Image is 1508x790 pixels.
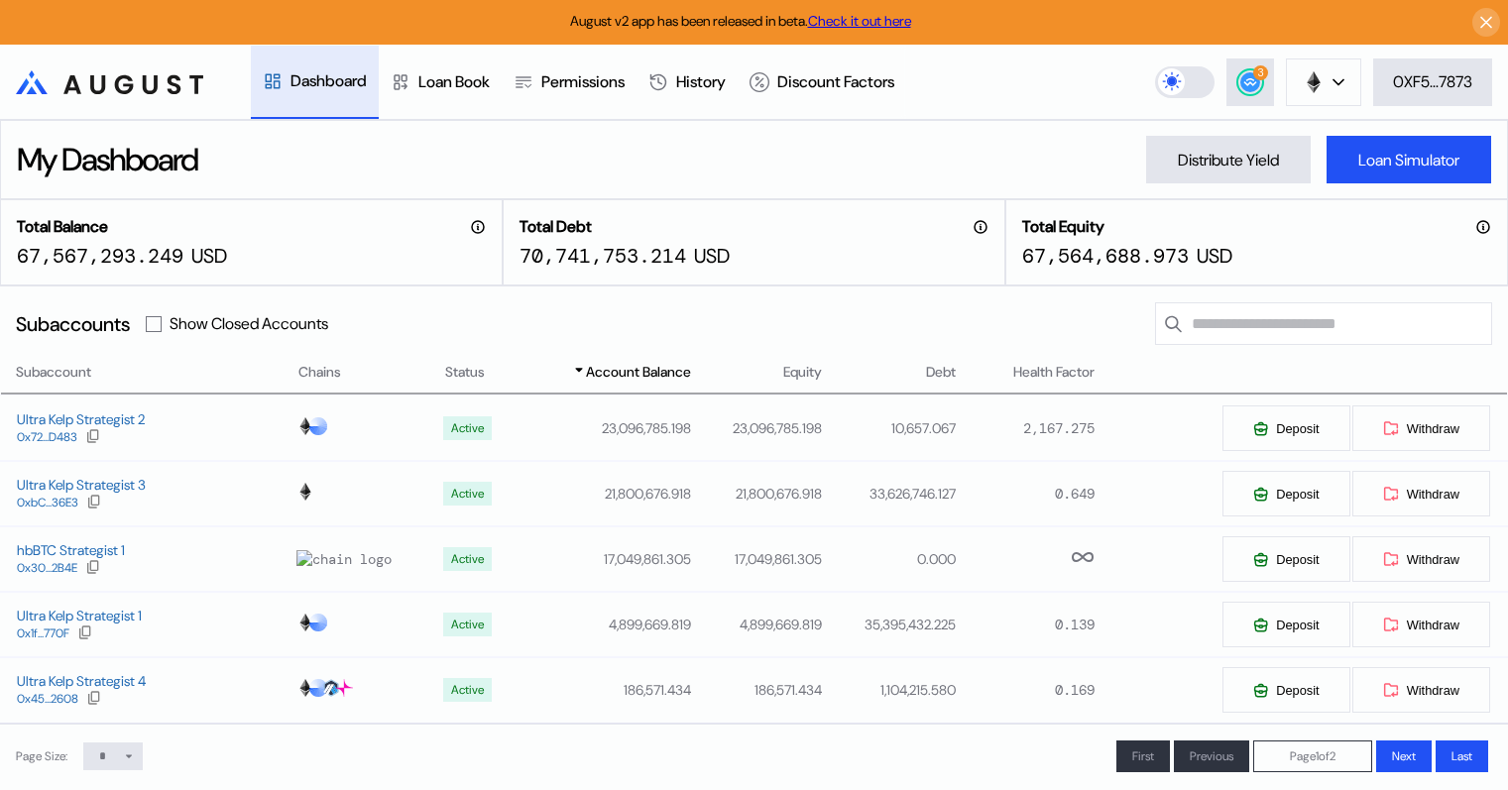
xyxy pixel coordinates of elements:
span: Debt [926,362,956,383]
button: Deposit [1221,535,1350,583]
img: chain logo [309,417,327,435]
div: 0x45...2608 [17,692,78,706]
div: Loan Book [418,71,490,92]
div: Permissions [541,71,625,92]
img: chain logo [296,614,314,631]
h2: Total Balance [17,216,108,237]
div: Active [451,618,484,631]
td: 21,800,676.918 [519,461,692,526]
button: 3 [1226,58,1274,106]
span: Deposit [1276,552,1319,567]
div: Distribute Yield [1178,150,1279,170]
button: Previous [1174,740,1249,772]
button: Withdraw [1351,535,1491,583]
span: August v2 app has been released in beta. [570,12,911,30]
td: 2,167.275 [957,395,1097,461]
div: Active [451,421,484,435]
span: Equity [783,362,822,383]
img: chain logo [1303,71,1325,93]
img: chain logo [296,550,392,568]
img: chain logo [335,679,353,697]
span: Withdraw [1407,618,1459,632]
div: 67,564,688.973 [1022,243,1189,269]
div: Ultra Kelp Strategist 2 [17,410,145,428]
img: chain logo [322,679,340,697]
h2: Total Equity [1022,216,1104,237]
img: chain logo [309,614,327,631]
span: Account Balance [586,362,691,383]
div: Active [451,487,484,501]
td: 1,104,215.580 [823,657,957,723]
span: First [1132,748,1154,764]
button: chain logo [1286,58,1361,106]
td: 17,049,861.305 [692,526,823,592]
span: Status [445,362,485,383]
td: 186,571.434 [692,657,823,723]
div: Discount Factors [777,71,894,92]
img: chain logo [309,679,327,697]
a: Permissions [502,46,637,119]
td: 0.169 [957,657,1097,723]
span: Withdraw [1407,421,1459,436]
a: Dashboard [251,46,379,119]
div: Ultra Kelp Strategist 4 [17,672,146,690]
span: Deposit [1276,618,1319,632]
span: Last [1451,748,1472,764]
img: chain logo [296,417,314,435]
button: Deposit [1221,470,1350,517]
td: 4,899,669.819 [692,592,823,657]
span: Withdraw [1407,683,1459,698]
td: 0.000 [823,526,957,592]
td: 23,096,785.198 [519,395,692,461]
span: Chains [298,362,341,383]
span: Next [1392,748,1416,764]
button: Loan Simulator [1327,136,1491,183]
td: 0.139 [957,592,1097,657]
td: 21,800,676.918 [692,461,823,526]
td: 23,096,785.198 [692,395,823,461]
div: hbBTC Strategist 1 [17,541,125,559]
div: 0xbC...36E3 [17,496,78,509]
div: 67,567,293.249 [17,243,183,269]
div: Subaccounts [16,311,130,337]
div: Active [451,552,484,566]
div: Ultra Kelp Strategist 1 [17,607,142,624]
span: Withdraw [1407,552,1459,567]
td: 33,626,746.127 [823,461,957,526]
div: 70,741,753.214 [520,243,686,269]
td: 0.649 [957,461,1097,526]
button: Deposit [1221,601,1350,648]
td: 17,049,861.305 [519,526,692,592]
h2: Total Debt [520,216,592,237]
span: Previous [1190,748,1233,764]
span: Health Factor [1013,362,1095,383]
div: Loan Simulator [1358,150,1459,170]
div: Page Size: [16,748,67,764]
button: Withdraw [1351,470,1491,517]
a: History [637,46,738,119]
a: Check it out here [808,12,911,30]
button: Deposit [1221,666,1350,714]
img: chain logo [296,483,314,501]
button: Withdraw [1351,666,1491,714]
button: First [1116,740,1170,772]
div: USD [191,243,227,269]
div: My Dashboard [17,139,197,180]
button: Last [1436,740,1488,772]
span: Withdraw [1407,487,1459,502]
span: 3 [1257,66,1263,78]
button: Withdraw [1351,601,1491,648]
a: Loan Book [379,46,502,119]
button: 0XF5...7873 [1373,58,1492,106]
div: Ultra Kelp Strategist 3 [17,476,146,494]
label: Show Closed Accounts [170,313,328,334]
span: Deposit [1276,487,1319,502]
button: Withdraw [1351,404,1491,452]
div: History [676,71,726,92]
div: USD [694,243,730,269]
div: 0x30...2B4E [17,561,77,575]
span: Page 1 of 2 [1290,748,1335,764]
span: Subaccount [16,362,91,383]
div: 0x72...D483 [17,430,77,444]
div: 0x1f...770F [17,626,69,640]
